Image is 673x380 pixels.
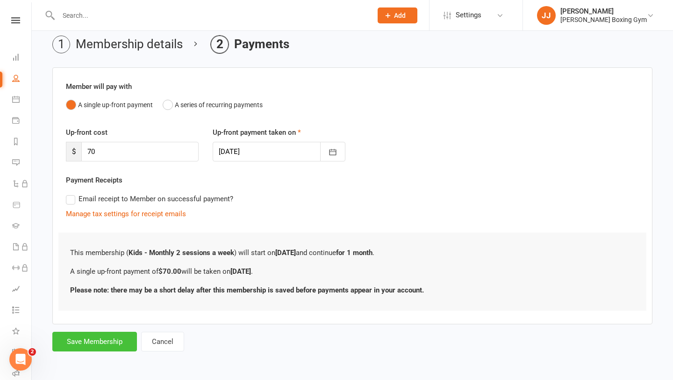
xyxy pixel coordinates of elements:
[66,81,132,92] label: Member will pay with
[394,12,406,19] span: Add
[70,247,635,258] p: This membership ( ) will start on and continue .
[29,348,36,356] span: 2
[158,267,181,276] b: $70.00
[12,343,31,364] a: General attendance kiosk mode
[52,36,183,53] li: Membership details
[211,36,289,53] li: Payments
[12,132,31,153] a: Reports
[70,266,635,277] p: A single up-front payment of will be taken on .
[129,248,234,257] b: Kids - Monthly 2 sessions a week
[560,7,647,15] div: [PERSON_NAME]
[378,7,417,23] button: Add
[12,48,31,69] a: Dashboard
[537,6,556,25] div: JJ
[66,127,107,138] label: Up-front cost
[56,9,365,22] input: Search...
[12,279,31,300] a: Assessments
[12,322,31,343] a: What's New
[12,195,31,216] a: Product Sales
[12,90,31,111] a: Calendar
[456,5,481,26] span: Settings
[213,127,301,138] label: Up-front payment taken on
[275,248,296,257] b: [DATE]
[66,142,81,161] span: $
[560,15,647,24] div: [PERSON_NAME] Boxing Gym
[52,332,137,351] button: Save Membership
[66,175,122,186] label: Payment Receipts
[163,96,263,114] button: A series of recurring payments
[66,193,233,205] label: Email receipt to Member on successful payment?
[66,210,186,218] a: Manage tax settings for receipt emails
[70,286,424,294] b: Please note: there may be a short delay after this membership is saved before payments appear in ...
[230,267,251,276] b: [DATE]
[12,69,31,90] a: People
[141,332,184,351] button: Cancel
[336,248,372,257] b: for 1 month
[9,348,32,371] iframe: Intercom live chat
[66,96,153,114] button: A single up-front payment
[12,111,31,132] a: Payments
